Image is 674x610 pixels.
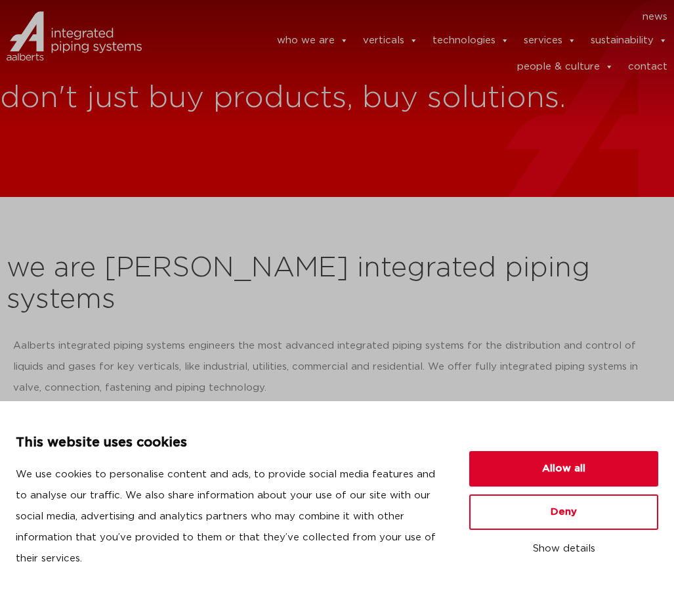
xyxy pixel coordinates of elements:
a: services [524,28,576,54]
p: We use cookies to personalise content and ads, to provide social media features and to analyse ou... [16,464,438,569]
a: contact [628,54,667,80]
p: This website uses cookies [16,433,438,454]
a: technologies [432,28,509,54]
a: sustainability [591,28,667,54]
a: who we are [277,28,348,54]
a: people & culture [517,54,614,80]
button: Show details [469,538,658,560]
button: Allow all [469,451,658,487]
a: verticals [363,28,418,54]
button: Deny [469,494,658,530]
a: news [642,7,667,28]
p: Aalberts integrated piping systems engineers the most advanced integrated piping systems for the ... [13,336,661,399]
h2: we are [PERSON_NAME] integrated piping systems [7,253,667,316]
nav: Menu [155,7,667,28]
